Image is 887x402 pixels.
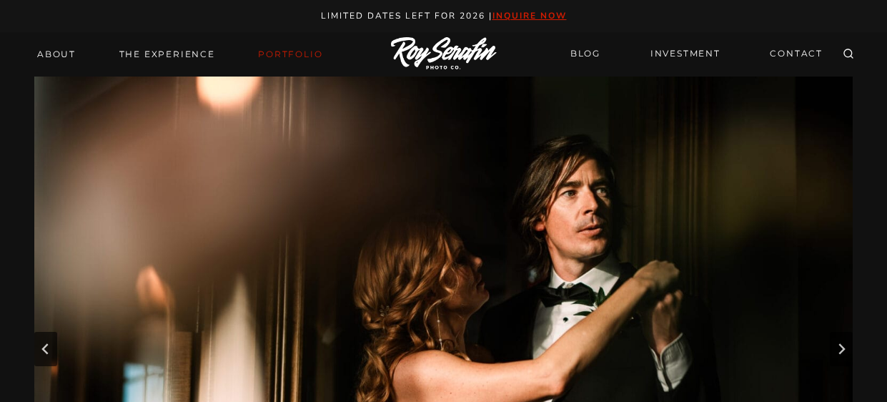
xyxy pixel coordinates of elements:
[34,332,57,366] button: Go to last slide
[16,9,872,24] p: Limited Dates LEft for 2026 |
[29,44,84,64] a: About
[838,44,858,64] button: View Search Form
[391,37,497,71] img: Logo of Roy Serafin Photo Co., featuring stylized text in white on a light background, representi...
[562,41,609,67] a: BLOG
[492,10,567,21] a: inquire now
[830,332,853,366] button: Next slide
[249,44,331,64] a: Portfolio
[29,44,331,64] nav: Primary Navigation
[642,41,729,67] a: INVESTMENT
[761,41,831,67] a: CONTACT
[111,44,224,64] a: THE EXPERIENCE
[562,41,831,67] nav: Secondary Navigation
